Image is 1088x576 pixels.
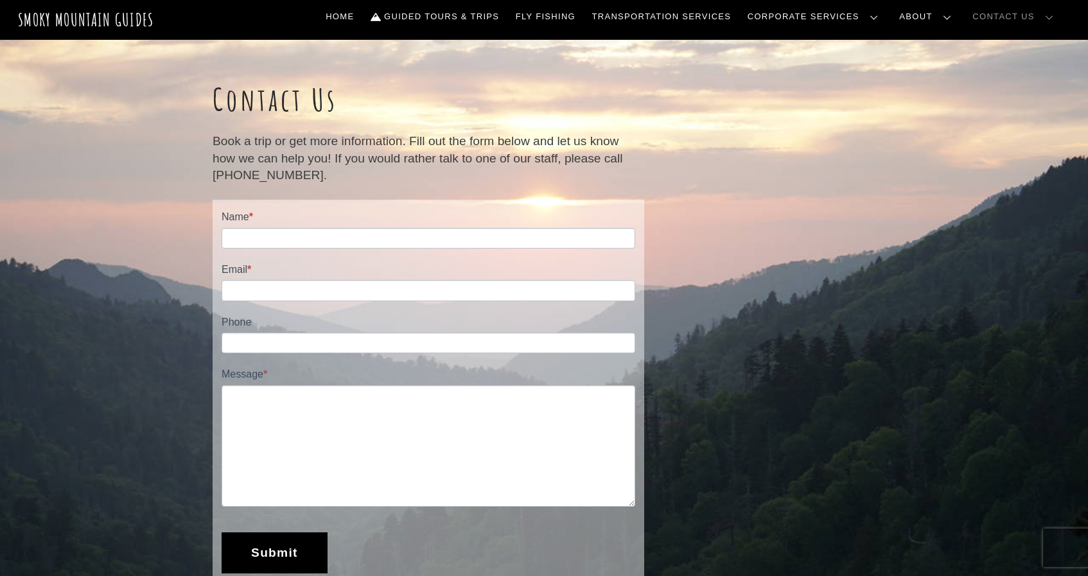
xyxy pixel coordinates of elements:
a: Corporate Services [742,3,888,30]
a: Home [320,3,359,30]
a: Transportation Services [587,3,736,30]
h1: Contact Us [213,81,644,118]
label: Name [222,209,635,227]
a: Contact Us [968,3,1064,30]
a: Guided Tours & Trips [365,3,504,30]
p: Book a trip or get more information. Fill out the form below and let us know how we can help you!... [213,133,644,184]
a: About [895,3,961,30]
label: Email [222,261,635,280]
button: Submit [222,532,328,573]
label: Message [222,366,635,385]
a: Smoky Mountain Guides [18,9,154,30]
a: Fly Fishing [511,3,581,30]
label: Phone [222,314,635,333]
